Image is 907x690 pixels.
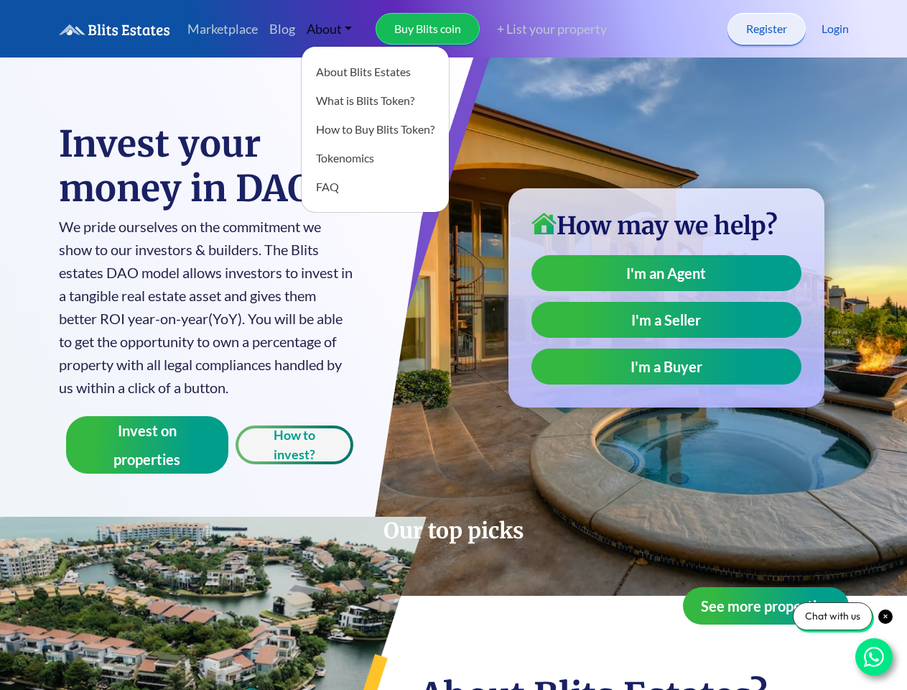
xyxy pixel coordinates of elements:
[531,255,801,291] a: I'm an Agent
[793,602,873,630] div: Chat with us
[822,20,849,37] a: Login
[59,517,849,544] h2: Our top picks
[727,13,806,45] a: Register
[301,46,450,213] div: About
[236,425,353,464] button: How to invest?
[59,122,354,211] h1: Invest your money in DAO
[59,215,354,399] p: We pride ourselves on the commitment we show to our investors & builders. The Blits estates DAO m...
[302,144,449,172] a: Tokenomics
[182,14,264,45] a: Marketplace
[531,213,557,234] img: home-icon
[264,14,301,45] a: Blog
[66,416,229,474] button: Invest on properties
[59,24,170,36] img: logo.6a08bd47fd1234313fe35534c588d03a.svg
[683,587,849,625] button: See more properties
[480,19,607,39] a: + List your property
[376,13,480,45] a: Buy Blits coin
[302,57,449,86] a: About Blits Estates
[301,14,358,45] a: About
[531,211,801,241] h3: How may we help?
[531,302,801,338] a: I'm a Seller
[302,86,449,115] a: What is Blits Token?
[302,115,449,144] a: How to Buy Blits Token?
[302,172,449,201] a: FAQ
[531,349,801,385] a: I'm a Buyer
